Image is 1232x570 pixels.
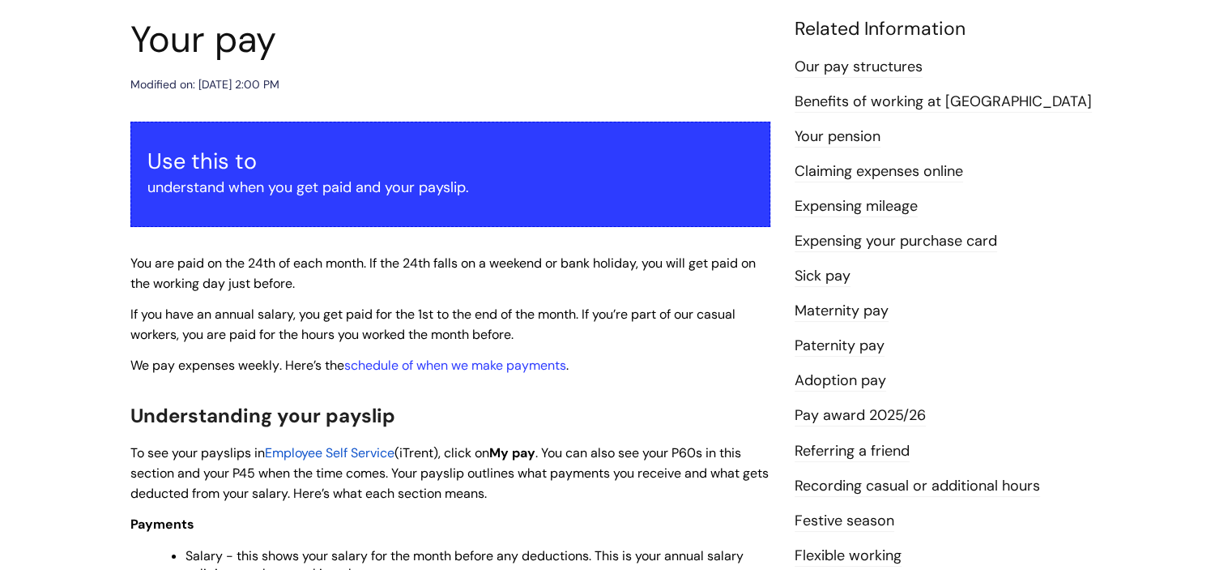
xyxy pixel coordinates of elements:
p: understand when you get paid and your payslip. [147,174,753,200]
div: Modified on: [DATE] 2:00 PM [130,75,279,95]
h1: Your pay [130,18,770,62]
a: Expensing your purchase card [795,231,997,252]
a: Benefits of working at [GEOGRAPHIC_DATA] [795,92,1092,113]
span: To see your payslips in [130,444,265,461]
a: Claiming expenses online [795,161,963,182]
a: Expensing mileage [795,196,918,217]
a: Adoption pay [795,371,886,392]
a: Employee Self Service [265,444,394,461]
span: Understanding your payslip [130,403,395,428]
span: . Here’s the . [130,357,569,374]
span: You are paid on the 24th of each month. If the 24th falls on a weekend or bank holiday, you will ... [130,255,756,292]
a: Sick pay [795,266,850,287]
a: Your pension [795,126,880,148]
span: My pay [489,444,535,461]
a: Paternity pay [795,336,885,357]
span: We pay expenses weekly [130,357,279,374]
span: . You can also see your P60s in this section and your P45 when the time comes. Your payslip outli... [130,444,769,502]
span: (iTrent), click on [394,444,489,461]
a: Referring a friend [795,441,910,462]
h3: Use this to [147,148,753,174]
a: Our pay structures [795,57,923,78]
a: Pay award 2025/26 [795,405,926,426]
a: Festive season [795,511,894,532]
span: Payments [130,516,194,533]
span: If you have an annual salary, you get paid for the 1st to the end of the month. If you’re part of... [130,306,735,343]
a: Maternity pay [795,301,889,322]
h4: Related Information [795,18,1102,41]
a: schedule of when we make payments [344,357,566,374]
a: Recording casual or additional hours [795,476,1040,497]
a: Flexible working [795,546,902,567]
